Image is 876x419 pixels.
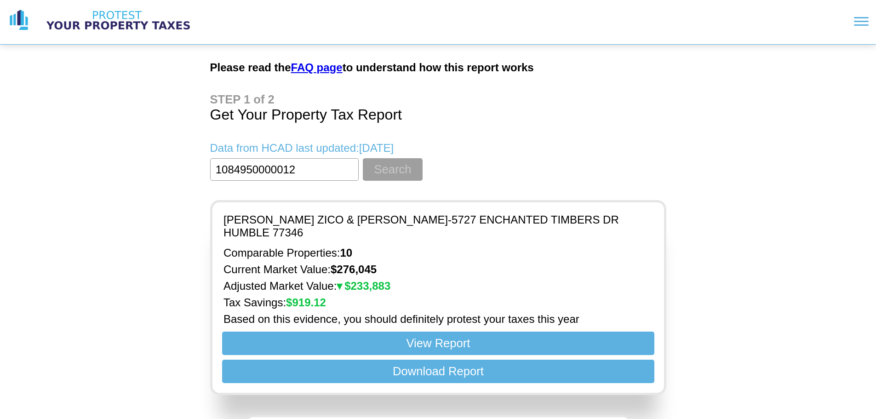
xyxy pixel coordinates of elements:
[337,280,390,292] strong: $ 233,883
[340,247,352,259] strong: 10
[223,313,653,326] p: Based on this evidence, you should definitely protest your taxes this year
[223,280,653,293] p: Adjusted Market Value:
[7,9,199,32] a: logo logo text
[223,213,653,239] p: [PERSON_NAME] ZICO & [PERSON_NAME] - 5727 ENCHANTED TIMBERS DR HUMBLE 77346
[222,332,654,355] button: View Report
[210,158,359,181] input: Enter Property Address
[38,9,199,32] img: logo text
[222,360,654,383] button: Download Report
[363,158,422,181] button: Search
[223,296,653,309] p: Tax Savings:
[210,61,666,74] h2: Please read the to understand how this report works
[7,9,30,32] img: logo
[210,93,666,123] h1: Get Your Property Tax Report
[223,247,653,259] p: Comparable Properties:
[286,296,326,309] strong: $ 919.12
[223,263,653,276] p: Current Market Value:
[330,263,376,276] strong: $ 276,045
[291,61,343,74] a: FAQ page
[210,142,666,155] p: Data from HCAD last updated: [DATE]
